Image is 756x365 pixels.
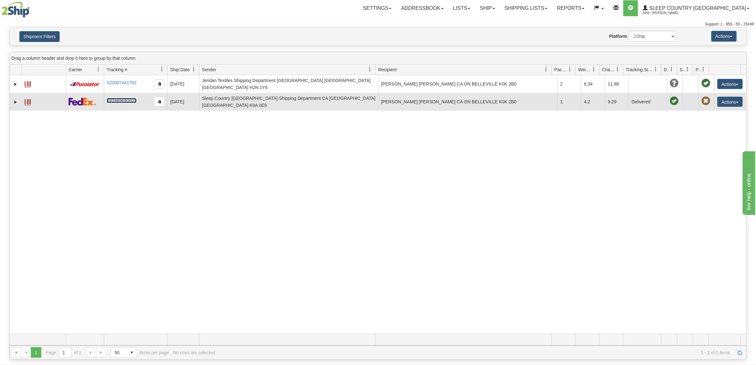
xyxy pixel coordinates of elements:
span: 50 [115,349,123,356]
div: No rows are selected [173,350,215,355]
span: Packages [554,66,568,73]
span: Unknown [670,79,679,88]
a: Weight filter column settings [588,64,599,75]
a: 393989690639 [107,98,136,103]
a: Shipment Issues filter column settings [682,64,693,75]
div: Support: 1 - 855 - 55 - 2SHIP [2,22,754,27]
a: Shipping lists [500,0,552,16]
td: 1 [557,93,581,111]
a: Delivery Status filter column settings [666,64,677,75]
button: Actions [711,31,737,42]
a: Refresh [735,347,745,357]
span: Page of 1 [46,347,82,358]
td: Delivered [629,93,667,111]
td: [DATE] [167,75,199,93]
span: select [127,348,137,358]
a: 520097441783 [107,80,136,85]
a: Addressbook [396,0,448,16]
a: Charge filter column settings [612,64,623,75]
span: Pickup Not Assigned [701,97,710,106]
a: Label [24,96,31,107]
span: Page sizes drop down [110,347,137,358]
td: 9.29 [605,93,629,111]
button: Actions [717,97,743,107]
a: Expand [12,99,19,105]
a: Tracking # filter column settings [157,64,167,75]
span: Sleep Country [GEOGRAPHIC_DATA] [648,5,746,11]
span: Page 1 [31,347,41,357]
span: 1 - 2 of 2 items [219,350,730,355]
span: items per page [110,347,169,358]
div: live help - online [5,4,59,11]
span: On time [670,97,679,106]
a: Ship Date filter column settings [188,64,199,75]
td: 6.34 [581,75,605,93]
span: Sender [202,66,216,73]
span: Shipment Issues [680,66,685,73]
a: Pickup Status filter column settings [698,64,709,75]
input: Page 1 [59,348,71,358]
a: Sender filter column settings [365,64,375,75]
td: Sleep Country [GEOGRAPHIC_DATA] Shipping Department CA [GEOGRAPHIC_DATA] [GEOGRAPHIC_DATA] K9A 0E9 [199,93,378,111]
a: Sleep Country [GEOGRAPHIC_DATA] 2044 / [PERSON_NAME] [638,0,754,16]
a: Label [24,79,31,89]
button: Actions [717,79,743,89]
div: grid grouping header [10,52,746,65]
span: Recipient [378,66,397,73]
label: Platform [609,33,627,39]
td: [PERSON_NAME] [PERSON_NAME] CA ON BELLEVILLE K0K 2B0 [378,93,557,111]
td: 4.2 [581,93,605,111]
span: Tracking Status [626,66,653,73]
span: Pickup Status [696,66,701,73]
span: 2044 / [PERSON_NAME] [643,10,690,16]
a: Ship [475,0,499,16]
a: Packages filter column settings [565,64,575,75]
span: Pickup Successfully created [701,79,710,88]
button: Shipment Filters [19,31,60,42]
img: 2 - FedEx Express® [69,98,96,106]
a: Recipient filter column settings [541,64,552,75]
td: 11.88 [605,75,629,93]
span: Weight [578,66,592,73]
img: logo2044.jpg [2,2,30,17]
a: Tracking Status filter column settings [650,64,661,75]
button: Copy to clipboard [154,97,165,107]
span: Charge [602,66,615,73]
td: 2 [557,75,581,93]
a: Settings [358,0,396,16]
td: Jeridan Textiles Shipping Department [GEOGRAPHIC_DATA] [GEOGRAPHIC_DATA] [GEOGRAPHIC_DATA] H2N 1Y6 [199,75,378,93]
a: Lists [448,0,475,16]
button: Copy to clipboard [154,79,165,89]
td: [PERSON_NAME] [PERSON_NAME] CA ON BELLEVILLE K0K 2B0 [378,75,557,93]
span: Carrier [69,66,82,73]
span: Ship Date [170,66,190,73]
iframe: chat widget [741,150,755,215]
img: 11 - Purolator [69,82,101,87]
span: Tracking # [107,66,127,73]
a: Carrier filter column settings [93,64,104,75]
td: [DATE] [167,93,199,111]
a: Expand [12,81,19,87]
span: Delivery Status [664,66,669,73]
a: Reports [552,0,589,16]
